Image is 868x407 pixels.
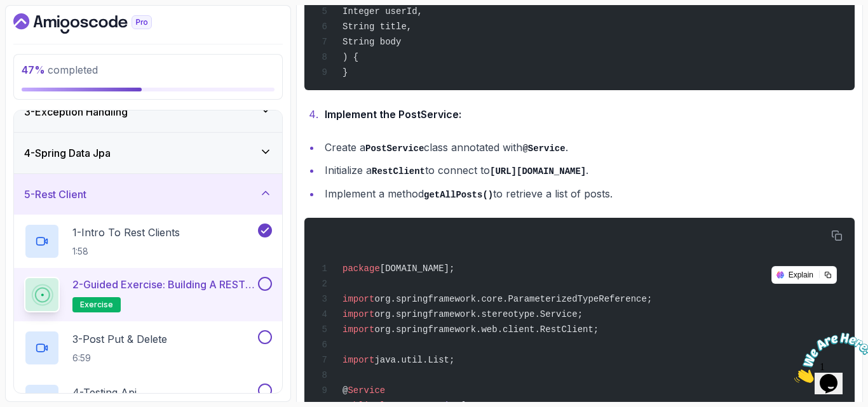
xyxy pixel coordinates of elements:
button: 5-Rest Client [14,174,282,215]
span: exercise [80,300,113,310]
li: Create a class annotated with . [321,138,855,157]
span: import [342,324,374,335]
p: 1:58 [72,245,180,258]
button: 3-Post Put & Delete6:59 [24,330,272,366]
span: [DOMAIN_NAME]; [380,264,455,274]
h3: 3 - Exception Handling [24,104,128,119]
button: 3-Exception Handling [14,91,282,132]
p: 3 - Post Put & Delete [72,331,167,347]
h3: 4 - Spring Data Jpa [24,145,111,161]
li: Implement a method to retrieve a list of posts. [321,185,855,203]
iframe: chat widget [789,328,868,388]
li: Initialize a to connect to . [321,161,855,180]
span: org.springframework.stereotype.Service; [374,309,583,319]
img: Chat attention grabber [5,5,84,55]
span: String body [342,37,401,47]
p: 6:59 [72,352,167,364]
span: @ [342,385,348,396]
span: org.springframework.core.ParameterizedTypeReference; [374,294,652,304]
code: [URL][DOMAIN_NAME] [490,166,586,177]
span: import [342,294,374,304]
strong: Implement the PostService: [325,108,461,121]
span: java.util.List; [374,355,454,365]
code: RestClient [372,166,425,177]
span: String title, [342,22,412,32]
p: 2 - Guided Exercise: Building a REST Client [72,277,255,292]
a: Dashboard [13,13,181,34]
span: ) { [342,52,358,62]
span: package [342,264,380,274]
button: 2-Guided Exercise: Building a REST Clientexercise [24,277,272,312]
span: 47 % [22,63,45,76]
button: 1-Intro To Rest Clients1:58 [24,224,272,259]
code: @Service [522,143,565,154]
span: Integer userId, [342,6,423,17]
p: 4 - Testing Api [72,385,137,400]
button: 4-Spring Data Jpa [14,133,282,173]
span: org.springframework.web.client.RestClient; [374,324,599,335]
span: completed [22,63,98,76]
span: import [342,355,374,365]
code: PostService [365,143,424,154]
span: 1 [5,5,10,16]
h3: 5 - Rest Client [24,187,86,202]
p: 1 - Intro To Rest Clients [72,225,180,240]
code: getAllPosts() [424,190,493,200]
span: Service [348,385,385,396]
span: } [342,67,348,77]
span: import [342,309,374,319]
